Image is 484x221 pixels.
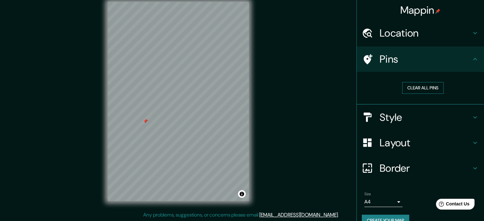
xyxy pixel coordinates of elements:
div: Border [357,155,484,181]
div: Location [357,20,484,46]
label: Size [364,191,371,197]
div: Style [357,105,484,130]
div: Layout [357,130,484,155]
a: [EMAIL_ADDRESS][DOMAIN_NAME] [259,211,338,218]
h4: Style [380,111,471,124]
h4: Mappin [400,4,441,17]
div: . [340,211,341,219]
button: Clear all pins [402,82,444,94]
h4: Border [380,162,471,175]
h4: Pins [380,53,471,66]
div: . [339,211,340,219]
h4: Location [380,27,471,39]
iframe: Help widget launcher [427,196,477,214]
div: A4 [364,197,403,207]
p: Any problems, suggestions, or concerns please email . [143,211,339,219]
h4: Layout [380,136,471,149]
button: Toggle attribution [238,190,246,198]
img: pin-icon.png [435,9,440,14]
div: Pins [357,46,484,72]
canvas: Map [108,2,249,201]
